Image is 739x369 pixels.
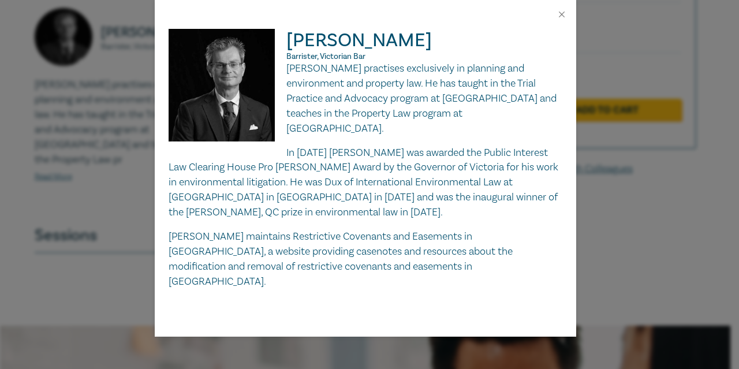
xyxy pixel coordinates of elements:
p: [PERSON_NAME] maintains Restrictive Covenants and Easements in [GEOGRAPHIC_DATA], a website provi... [169,229,562,289]
img: Matthew Townsend [169,29,287,153]
h2: [PERSON_NAME] [169,29,562,61]
p: [PERSON_NAME] practises exclusively in planning and environment and property law. He has taught i... [169,61,562,136]
button: Close [557,9,567,20]
span: Barrister, Victorian Bar [286,51,365,62]
p: In [DATE] [PERSON_NAME] was awarded the Public Interest Law Clearing House Pro [PERSON_NAME] Awar... [169,146,562,221]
